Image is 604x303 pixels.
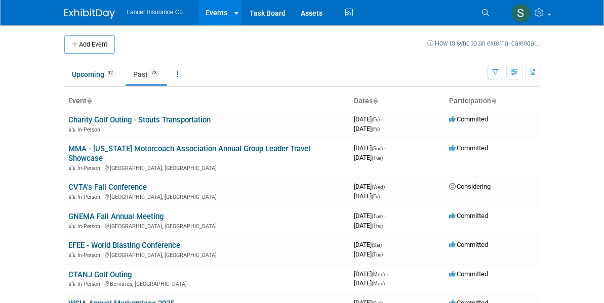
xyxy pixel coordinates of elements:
[64,35,115,54] button: Add Event
[64,93,350,110] th: Event
[77,252,103,258] span: In-Person
[127,9,183,16] span: Lancer Insurance Co
[354,241,385,248] span: [DATE]
[372,155,383,161] span: (Tue)
[77,126,103,133] span: In-Person
[354,270,388,278] span: [DATE]
[354,115,383,123] span: [DATE]
[105,69,116,77] span: 32
[372,117,380,122] span: (Fri)
[77,165,103,171] span: In-Person
[372,223,383,229] span: (Thu)
[384,144,386,152] span: -
[69,165,75,170] img: In-Person Event
[69,223,75,228] img: In-Person Event
[64,65,124,84] a: Upcoming32
[354,125,380,133] span: [DATE]
[383,241,385,248] span: -
[68,115,211,124] a: Charity Golf Outing - Stouts Transportation
[372,213,383,219] span: (Tue)
[68,192,346,200] div: [GEOGRAPHIC_DATA], [GEOGRAPHIC_DATA]
[372,272,385,277] span: (Mon)
[68,163,346,171] div: [GEOGRAPHIC_DATA], [GEOGRAPHIC_DATA]
[68,183,147,192] a: CVTA's Fall Conference
[491,97,496,105] a: Sort by Participation Type
[69,126,75,132] img: In-Person Event
[372,194,380,199] span: (Fri)
[354,192,380,200] span: [DATE]
[77,281,103,287] span: In-Person
[372,146,383,151] span: (Sun)
[68,144,310,163] a: MMA - [US_STATE] Motorcoach Association Annual Group Leader Travel Showcase
[386,270,388,278] span: -
[449,241,488,248] span: Committed
[373,97,378,105] a: Sort by Start Date
[77,223,103,230] span: In-Person
[69,281,75,286] img: In-Person Event
[372,184,385,190] span: (Wed)
[350,93,445,110] th: Dates
[384,212,386,220] span: -
[354,154,383,161] span: [DATE]
[68,250,346,258] div: [GEOGRAPHIC_DATA], [GEOGRAPHIC_DATA]
[354,212,386,220] span: [DATE]
[511,4,531,23] img: Steven O'Shea
[372,281,385,286] span: (Mon)
[354,279,385,287] span: [DATE]
[449,183,491,190] span: Considering
[126,65,167,84] a: Past73
[354,222,383,229] span: [DATE]
[449,212,488,220] span: Committed
[68,279,346,287] div: Bernards, [GEOGRAPHIC_DATA]
[449,270,488,278] span: Committed
[68,270,132,279] a: CTANJ Golf Outing
[449,115,488,123] span: Committed
[372,242,382,248] span: (Sat)
[427,39,540,47] a: How to sync to an external calendar...
[354,250,383,258] span: [DATE]
[68,222,346,230] div: [GEOGRAPHIC_DATA], [GEOGRAPHIC_DATA]
[69,194,75,199] img: In-Person Event
[77,194,103,200] span: In-Person
[354,144,386,152] span: [DATE]
[69,252,75,257] img: In-Person Event
[372,126,380,132] span: (Fri)
[386,183,388,190] span: -
[68,241,180,250] a: EFEE - World Blasting Conference
[68,212,164,221] a: GNEMA Fall Annual Meeting
[445,93,540,110] th: Participation
[87,97,92,105] a: Sort by Event Name
[372,252,383,257] span: (Tue)
[354,183,388,190] span: [DATE]
[148,69,159,77] span: 73
[449,144,488,152] span: Committed
[64,9,115,19] img: ExhibitDay
[381,115,383,123] span: -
